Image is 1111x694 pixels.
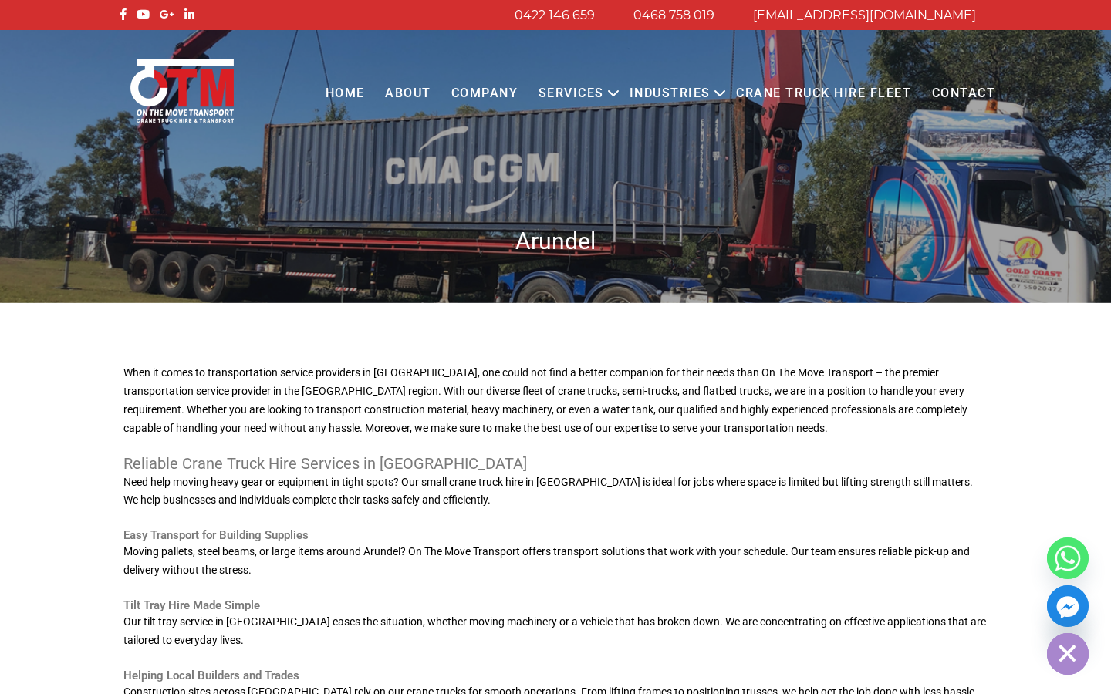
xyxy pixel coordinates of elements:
h4: Tilt Tray Hire Made Simple [123,598,988,614]
h3: Reliable Crane Truck Hire Services in [GEOGRAPHIC_DATA] [123,453,988,473]
a: [EMAIL_ADDRESS][DOMAIN_NAME] [753,8,976,22]
a: About [375,72,441,115]
p: When it comes to transportation service providers in [GEOGRAPHIC_DATA], one could not find a bett... [123,364,988,437]
a: COMPANY [441,72,528,115]
a: Crane Truck Hire Fleet [726,72,921,115]
a: Contact [921,72,1005,115]
a: Facebook_Messenger [1047,585,1089,627]
a: Whatsapp [1047,537,1089,579]
h4: Easy Transport for Building Supplies [123,528,988,544]
a: 0422 146 659 [515,8,595,22]
h4: Helping Local Builders and Trades [123,669,988,684]
h1: Arundel [116,226,995,256]
p: Our tilt tray service in [GEOGRAPHIC_DATA] eases the situation, whether moving machinery or a veh... [123,613,988,650]
a: Industries [620,72,721,115]
a: Home [315,72,374,115]
a: 0468 758 019 [633,8,714,22]
a: Services [528,72,614,115]
p: Need help moving heavy gear or equipment in tight spots? Our small crane truck hire in [GEOGRAPHI... [123,473,988,510]
p: Moving pallets, steel beams, or large items around Arundel? On The Move Transport offers transpor... [123,543,988,580]
img: Otmtransport [127,57,237,124]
